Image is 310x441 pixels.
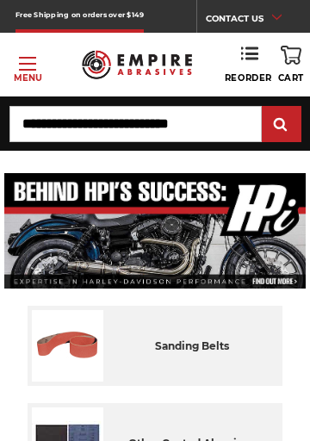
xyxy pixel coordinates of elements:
input: Submit [264,108,299,142]
a: CONTACT US [206,9,294,33]
p: Menu [14,71,42,84]
a: Reorder [225,46,272,84]
span: Reorder [225,72,272,84]
div: sanding belts [106,310,278,382]
img: Sanding Belts [32,310,103,382]
img: Banner for an interview featuring Horsepower Inc who makes Harley performance upgrades featured o... [4,173,307,289]
span: Cart [278,72,304,84]
span: Toggle menu [19,63,36,65]
img: Empire Abrasives [82,43,192,86]
a: Cart [278,46,304,84]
